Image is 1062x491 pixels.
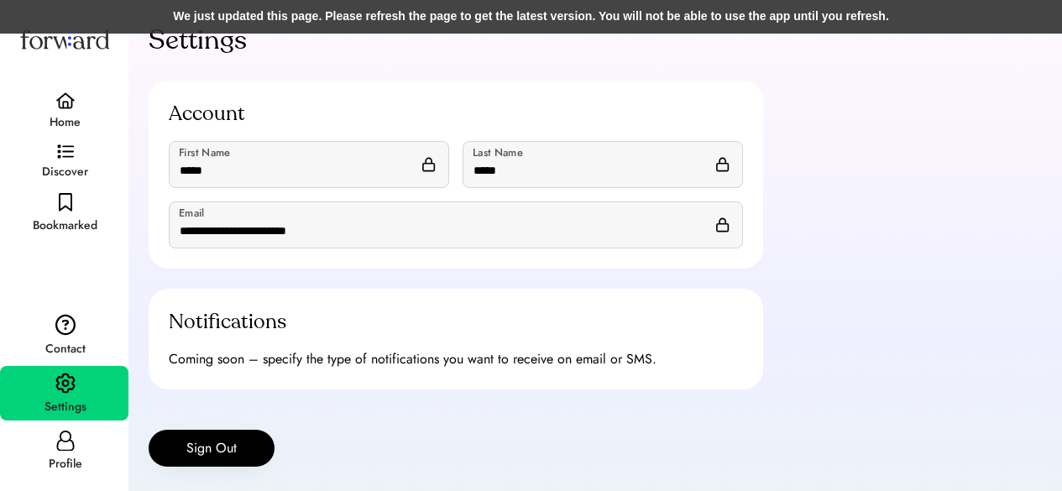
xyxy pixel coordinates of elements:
div: Settings [149,20,247,60]
div: Bookmarked [33,216,97,236]
div: Notifications [169,309,286,336]
div: Discover [42,162,88,182]
img: bookmark-black.svg [59,193,72,212]
div: Contact [45,339,86,359]
img: discover.svg [57,144,74,159]
img: lock.svg [422,157,436,172]
button: Sign Out [149,430,275,467]
img: lock.svg [716,217,730,232]
img: lock.svg [716,157,730,172]
div: Coming soon – specify the type of notifications you want to receive on email or SMS. [169,349,657,369]
div: Profile [49,454,82,474]
div: Home [50,112,81,133]
div: Account [169,101,245,128]
img: contact.svg [55,314,76,336]
img: home.svg [55,92,76,109]
img: settings.svg [55,373,76,394]
img: Forward logo [17,13,112,65]
div: Settings [44,397,86,417]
